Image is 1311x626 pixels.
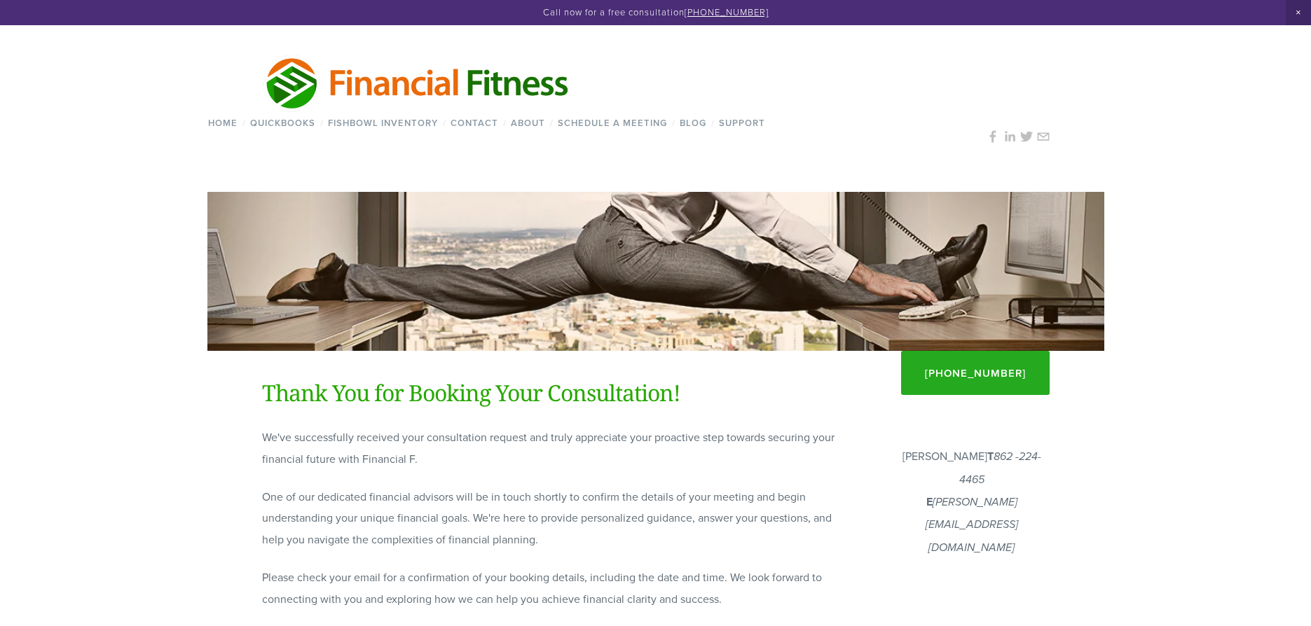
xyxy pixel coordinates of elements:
[685,6,769,18] a: [PHONE_NUMBER]
[27,7,1284,18] p: Call now for a free consultation
[246,113,320,133] a: QuickBooks
[262,566,839,609] p: Please check your email for a confirmation of your booking details, including the date and time. ...
[894,445,1050,559] p: [PERSON_NAME]
[242,116,246,130] span: /
[262,53,572,113] img: Financial Fitness Consulting
[715,113,770,133] a: Support
[320,116,324,130] span: /
[554,113,672,133] a: Schedule a Meeting
[262,486,839,550] p: One of our dedicated financial advisors will be in touch shortly to confirm the details of your m...
[550,116,554,130] span: /
[503,116,507,130] span: /
[711,116,715,130] span: /
[959,450,1041,486] em: 862 -224-4465
[675,113,711,133] a: Blog
[262,254,1050,288] h1: Thank you - Calendly
[446,113,503,133] a: Contact
[926,496,1018,555] em: [PERSON_NAME][EMAIL_ADDRESS][DOMAIN_NAME]
[926,494,933,510] strong: E
[507,113,550,133] a: About
[204,113,242,133] a: Home
[987,448,994,464] strong: T
[443,116,446,130] span: /
[262,376,839,410] h1: Thank You for Booking Your Consultation!
[901,351,1050,395] a: [PHONE_NUMBER]
[262,426,839,469] p: We've successfully received your consultation request and truly appreciate your proactive step to...
[324,113,443,133] a: Fishbowl Inventory
[672,116,675,130] span: /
